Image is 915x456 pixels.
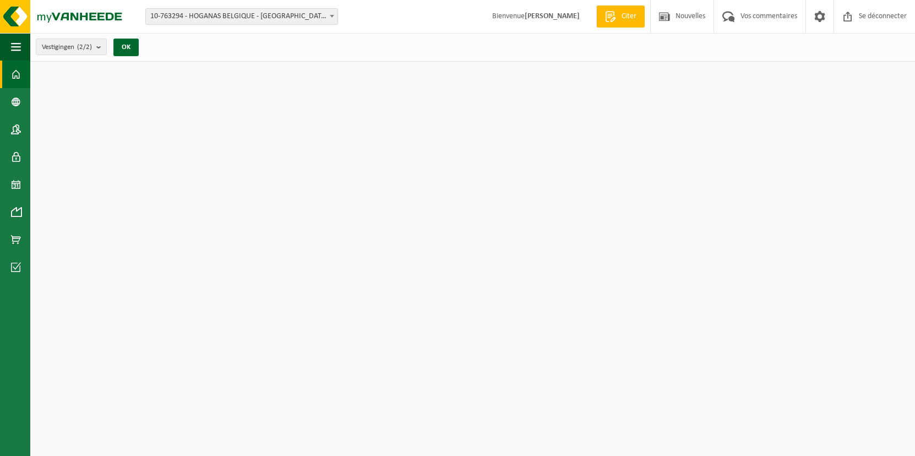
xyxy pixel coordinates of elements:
a: Citer [596,6,645,28]
count: (2/2) [77,44,92,51]
strong: [PERSON_NAME] [525,12,580,20]
button: OK [113,39,139,56]
span: 10-763294 - HOGANAS BELGIUM - ATH [145,8,338,25]
span: Citer [619,11,639,22]
button: Vestigingen(2/2) [36,39,107,55]
font: Bienvenue [492,12,580,20]
span: Vestigingen [42,39,92,56]
span: 10-763294 - HOGANAS BELGIUM - ATH [146,9,337,24]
